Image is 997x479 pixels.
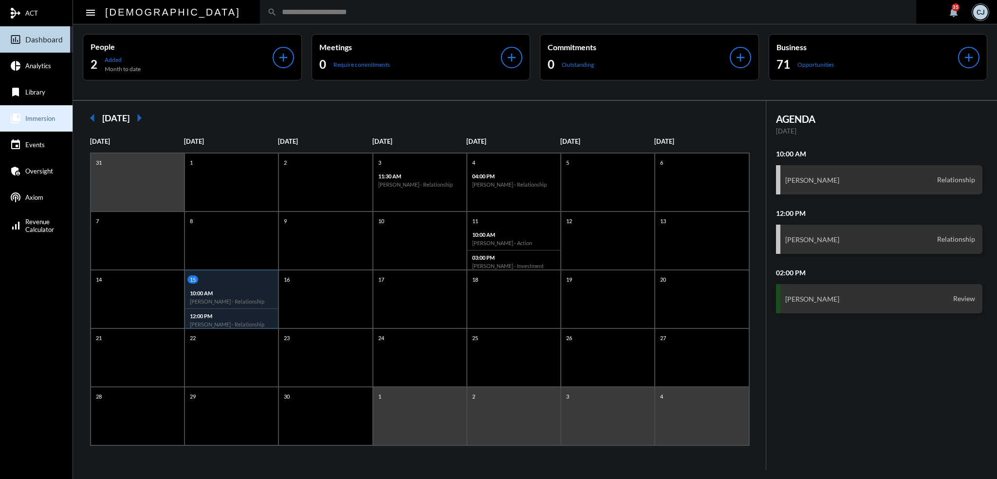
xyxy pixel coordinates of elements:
p: 29 [187,392,198,401]
mat-icon: add [277,51,290,64]
p: 5 [564,158,572,167]
h6: [PERSON_NAME] - Relationship [378,181,462,188]
p: 12:00 PM [190,313,273,319]
span: Relationship [935,235,978,244]
h6: [PERSON_NAME] - Investment [472,263,555,269]
p: 7 [93,217,101,225]
p: 11 [470,217,480,225]
p: 14 [93,275,104,284]
span: Oversight [25,167,53,175]
h2: 02:00 PM [776,268,983,277]
div: CJ [973,5,988,19]
p: 20 [658,275,668,284]
p: Commitments [548,42,730,52]
p: 10:00 AM [472,231,555,238]
p: 2 [281,158,289,167]
mat-icon: pie_chart [10,60,21,72]
p: 21 [93,334,104,342]
p: 3 [564,392,572,401]
h2: 0 [319,57,326,72]
p: [DATE] [372,137,466,145]
h6: [PERSON_NAME] - Action [472,240,555,246]
h2: 0 [548,57,554,72]
p: 2 [470,392,478,401]
p: 30 [281,392,292,401]
mat-icon: notifications [948,6,960,18]
p: Month to date [105,65,141,73]
p: 15 [187,275,198,284]
p: Business [776,42,959,52]
p: Meetings [319,42,501,52]
h2: 12:00 PM [776,209,983,217]
span: Relationship [935,175,978,184]
p: 19 [564,275,574,284]
mat-icon: add [505,51,518,64]
mat-icon: arrow_right [129,108,149,128]
p: [DATE] [278,137,372,145]
p: Added [105,56,141,63]
p: 6 [658,158,665,167]
div: 35 [952,3,960,11]
h6: [PERSON_NAME] - Relationship [472,181,555,188]
p: 10 [376,217,387,225]
mat-icon: add [734,51,747,64]
mat-icon: collections_bookmark [10,113,21,124]
mat-icon: Side nav toggle icon [85,7,96,19]
p: 25 [470,334,480,342]
p: 16 [281,275,292,284]
h3: [PERSON_NAME] [785,235,839,244]
p: [DATE] [560,137,654,145]
p: 24 [376,334,387,342]
p: 28 [93,392,104,401]
p: [DATE] [184,137,278,145]
span: Immersion [25,115,55,122]
p: [DATE] [466,137,560,145]
p: 17 [376,275,387,284]
mat-icon: search [267,7,277,17]
h2: [DEMOGRAPHIC_DATA] [105,4,240,20]
p: 18 [470,275,480,284]
h6: [PERSON_NAME] - Relationship [190,321,273,327]
p: 3 [376,158,384,167]
span: Axiom [25,193,43,201]
p: 23 [281,334,292,342]
p: 27 [658,334,668,342]
p: [DATE] [776,127,983,135]
h2: 2 [91,57,97,72]
mat-icon: bookmark [10,86,21,98]
p: 9 [281,217,289,225]
span: Revenue Calculator [25,218,54,233]
button: Toggle sidenav [81,2,100,22]
span: Review [951,294,978,303]
h3: [PERSON_NAME] [785,176,839,184]
p: 12 [564,217,574,225]
p: 13 [658,217,668,225]
h6: [PERSON_NAME] - Relationship [190,298,273,305]
p: [DATE] [90,137,184,145]
p: [DATE] [654,137,748,145]
span: ACT [25,9,38,17]
span: Library [25,88,45,96]
h2: 10:00 AM [776,150,983,158]
mat-icon: add [962,51,976,64]
mat-icon: arrow_left [83,108,102,128]
mat-icon: event [10,139,21,151]
mat-icon: signal_cellular_alt [10,220,21,231]
p: 1 [376,392,384,401]
mat-icon: podcasts [10,192,21,203]
p: 1 [187,158,195,167]
span: Dashboard [25,35,63,44]
p: 4 [658,392,665,401]
p: 04:00 PM [472,173,555,179]
h2: AGENDA [776,113,983,125]
h2: [DATE] [102,113,129,123]
p: Require commitments [333,61,390,68]
span: Analytics [25,62,51,70]
p: 4 [470,158,478,167]
p: 26 [564,334,574,342]
h3: [PERSON_NAME] [785,295,839,303]
mat-icon: insert_chart_outlined [10,34,21,45]
span: Events [25,141,45,149]
p: 31 [93,158,104,167]
p: 22 [187,334,198,342]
